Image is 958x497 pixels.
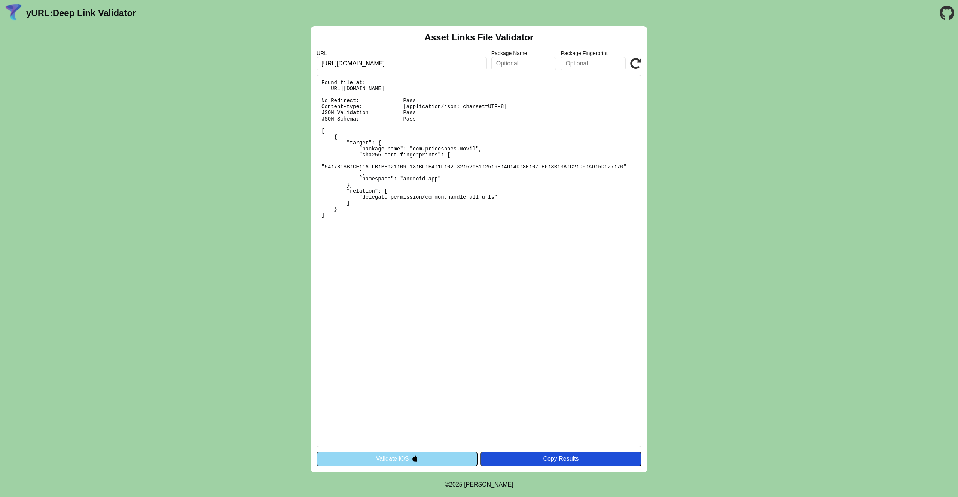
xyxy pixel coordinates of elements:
[561,57,626,70] input: Optional
[464,481,513,488] a: Michael Ibragimchayev's Personal Site
[449,481,463,488] span: 2025
[491,57,556,70] input: Optional
[317,75,641,447] pre: Found file at: [URL][DOMAIN_NAME] No Redirect: Pass Content-type: [application/json; charset=UTF-...
[561,50,626,56] label: Package Fingerprint
[425,32,534,43] h2: Asset Links File Validator
[480,452,641,466] button: Copy Results
[484,455,638,462] div: Copy Results
[317,57,487,70] input: Required
[317,452,478,466] button: Validate iOS
[445,472,513,497] footer: ©
[26,8,136,18] a: yURL:Deep Link Validator
[491,50,556,56] label: Package Name
[317,50,487,56] label: URL
[4,3,23,23] img: yURL Logo
[412,455,418,462] img: appleIcon.svg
